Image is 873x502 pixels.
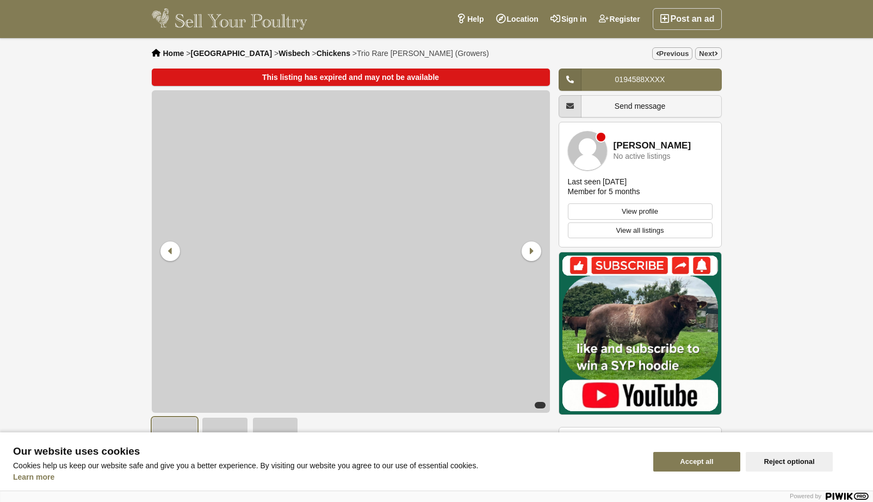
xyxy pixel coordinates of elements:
li: > [352,49,489,58]
p: Cookies help us keep our website safe and give you a better experience. By visiting our website y... [13,461,640,470]
a: Sign in [544,8,593,30]
a: View profile [568,203,713,220]
a: [PERSON_NAME] [614,141,691,151]
li: > [274,49,310,58]
a: Location [490,8,544,30]
a: 0194588XXXX [559,69,722,91]
a: Home [163,49,184,58]
a: Previous [652,47,693,60]
img: Trio Rare Shetland Poultry (Growers) - 1 [152,417,198,456]
button: Accept all [653,452,740,472]
img: Mat Atkinson Farming YouTube Channel [559,252,722,415]
a: Learn more [13,473,54,481]
div: No active listings [614,152,671,160]
a: Wisbech [278,49,309,58]
a: Register [593,8,646,30]
img: Trio Rare Shetland Poultry (Growers) - 2 [202,417,248,456]
div: Last seen [DATE] [568,177,627,187]
a: [GEOGRAPHIC_DATA] [190,49,272,58]
a: Post an ad [653,8,722,30]
span: Our website uses cookies [13,446,640,457]
span: Trio Rare [PERSON_NAME] (Growers) [357,49,489,58]
a: Help [450,8,490,30]
span: Powered by [790,493,821,499]
a: Send message [559,95,722,117]
li: > [312,49,350,58]
span: 0194588XXXX [615,75,665,84]
div: This listing has expired and may not be available [152,69,550,86]
li: > [186,49,272,58]
img: Sell Your Poultry [152,8,308,30]
button: Reject optional [746,452,833,472]
a: Chickens [317,49,350,58]
span: Send message [615,102,665,110]
div: Member is offline [597,133,605,141]
img: Trio Rare Shetland Poultry (Growers) - 3 [252,417,299,456]
img: Trio Rare Shetland Poultry (Growers) - 1/3 [152,90,550,413]
div: Member for 5 months [568,187,640,196]
a: View all listings [568,222,713,239]
a: Next [695,47,721,60]
img: april fearn [568,131,607,170]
